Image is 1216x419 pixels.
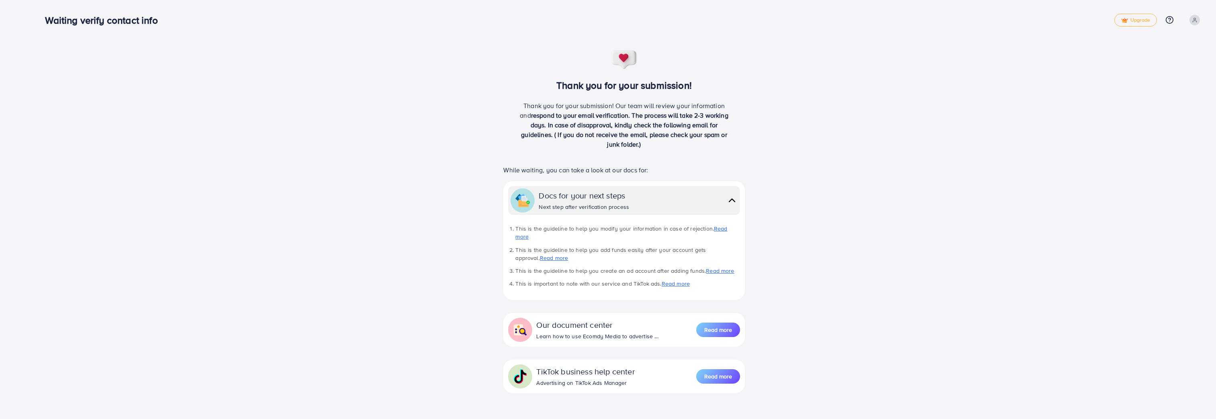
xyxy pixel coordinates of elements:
a: Read more [696,322,740,338]
p: Thank you for your submission! Our team will review your information and [517,101,732,149]
a: tickUpgrade [1114,14,1157,27]
img: collapse [513,323,527,337]
a: Read more [662,280,690,288]
img: tick [1121,18,1128,23]
h3: Waiting verify contact info [45,14,164,26]
li: This is the guideline to help you add funds easily after your account gets approval. [515,246,740,262]
button: Read more [696,369,740,384]
span: Upgrade [1121,17,1150,23]
li: This is the guideline to help you create an ad account after adding funds. [515,267,740,275]
a: Read more [540,254,568,262]
div: TikTok business help center [536,366,635,377]
a: Read more [696,368,740,384]
div: Docs for your next steps [539,190,629,201]
img: collapse [515,193,530,208]
a: Read more [706,267,734,275]
div: Advertising on TikTok Ads Manager [536,379,635,387]
div: Next step after verification process [539,203,629,211]
li: This is important to note with our service and TikTok ads. [515,280,740,288]
span: respond to your email verification. The process will take 2-3 working days. In case of disapprova... [521,111,728,149]
p: While waiting, you can take a look at our docs for: [503,165,744,175]
span: Read more [704,326,732,334]
div: Our document center [536,319,658,331]
h3: Thank you for your submission! [490,80,758,91]
span: Read more [704,372,732,380]
a: Read more [515,225,727,241]
div: Learn how to use Ecomdy Media to advertise ... [536,332,658,340]
img: success [611,50,638,70]
button: Read more [696,323,740,337]
li: This is the guideline to help you modify your information in case of rejection. [515,225,740,241]
img: collapse [513,369,527,384]
img: collapse [726,194,738,206]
